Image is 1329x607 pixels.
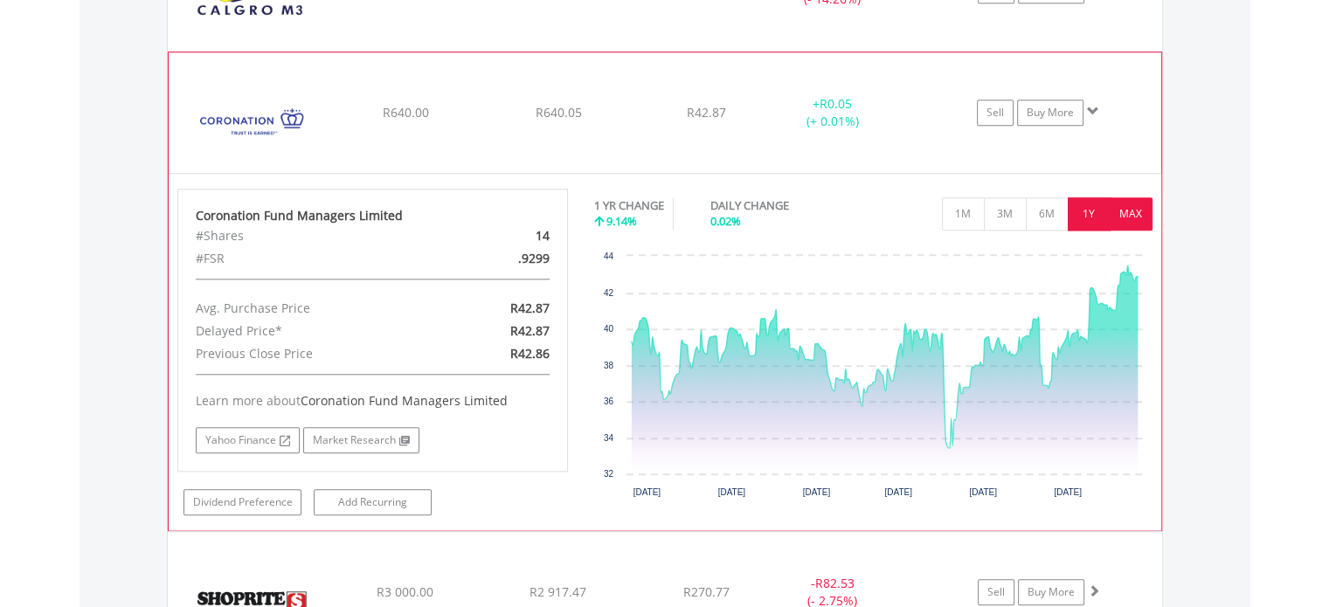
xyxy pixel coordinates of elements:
[196,207,550,224] div: Coronation Fund Managers Limited
[766,95,897,130] div: + (+ 0.01%)
[196,427,300,453] a: Yahoo Finance
[604,433,614,443] text: 34
[710,197,850,214] div: DAILY CHANGE
[718,487,746,497] text: [DATE]
[303,427,419,453] a: Market Research
[535,104,581,121] span: R640.05
[594,247,1152,509] svg: Interactive chart
[977,100,1014,126] a: Sell
[594,247,1152,509] div: Chart. Highcharts interactive chart.
[530,583,586,600] span: R2 917.47
[177,74,328,169] img: EQU.ZA.CML.png
[183,320,436,342] div: Delayed Price*
[314,489,432,515] a: Add Recurring
[510,345,550,362] span: R42.86
[1026,197,1069,231] button: 6M
[604,397,614,406] text: 36
[683,583,730,600] span: R270.77
[606,213,637,229] span: 9.14%
[301,392,508,409] span: Coronation Fund Managers Limited
[942,197,985,231] button: 1M
[604,288,614,298] text: 42
[594,197,664,214] div: 1 YR CHANGE
[633,487,661,497] text: [DATE]
[604,469,614,479] text: 32
[436,247,563,270] div: .9299
[604,252,614,261] text: 44
[183,342,436,365] div: Previous Close Price
[436,224,563,247] div: 14
[510,322,550,339] span: R42.87
[820,95,852,112] span: R0.05
[510,300,550,316] span: R42.87
[1017,100,1083,126] a: Buy More
[978,579,1014,605] a: Sell
[183,297,436,320] div: Avg. Purchase Price
[1018,579,1084,605] a: Buy More
[604,324,614,334] text: 40
[382,104,428,121] span: R640.00
[803,487,831,497] text: [DATE]
[1110,197,1152,231] button: MAX
[1054,487,1082,497] text: [DATE]
[687,104,726,121] span: R42.87
[183,224,436,247] div: #Shares
[196,392,550,410] div: Learn more about
[604,361,614,370] text: 38
[815,575,855,591] span: R82.53
[183,489,301,515] a: Dividend Preference
[884,487,912,497] text: [DATE]
[183,247,436,270] div: #FSR
[377,583,433,600] span: R3 000.00
[710,213,741,229] span: 0.02%
[969,487,997,497] text: [DATE]
[1068,197,1111,231] button: 1Y
[984,197,1027,231] button: 3M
